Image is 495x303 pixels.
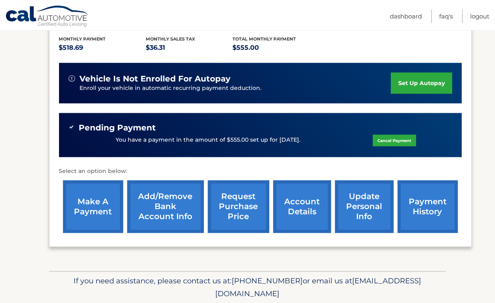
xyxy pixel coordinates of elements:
[59,42,146,53] p: $518.69
[391,73,452,94] a: set up autopay
[216,277,422,299] span: [EMAIL_ADDRESS][DOMAIN_NAME]
[80,84,391,93] p: Enroll your vehicle in automatic recurring payment deduction.
[116,136,301,144] p: You have a payment in the amount of $555.00 set up for [DATE].
[146,36,195,42] span: Monthly sales Tax
[59,36,106,42] span: Monthly Payment
[80,74,231,84] span: vehicle is not enrolled for autopay
[69,75,75,82] img: alert-white.svg
[398,181,458,233] a: payment history
[232,277,303,286] span: [PHONE_NUMBER]
[335,181,394,233] a: update personal info
[59,167,462,177] p: Select an option below:
[440,10,453,23] a: FAQ's
[127,181,204,233] a: Add/Remove bank account info
[233,42,320,53] p: $555.00
[79,123,156,133] span: Pending Payment
[390,10,422,23] a: Dashboard
[5,5,90,28] a: Cal Automotive
[63,181,123,233] a: make a payment
[69,124,74,130] img: check-green.svg
[273,181,331,233] a: account details
[233,36,296,42] span: Total Monthly Payment
[208,181,269,233] a: request purchase price
[146,42,233,53] p: $36.31
[373,135,416,146] a: Cancel Payment
[54,275,441,301] p: If you need assistance, please contact us at: or email us at
[471,10,490,23] a: Logout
